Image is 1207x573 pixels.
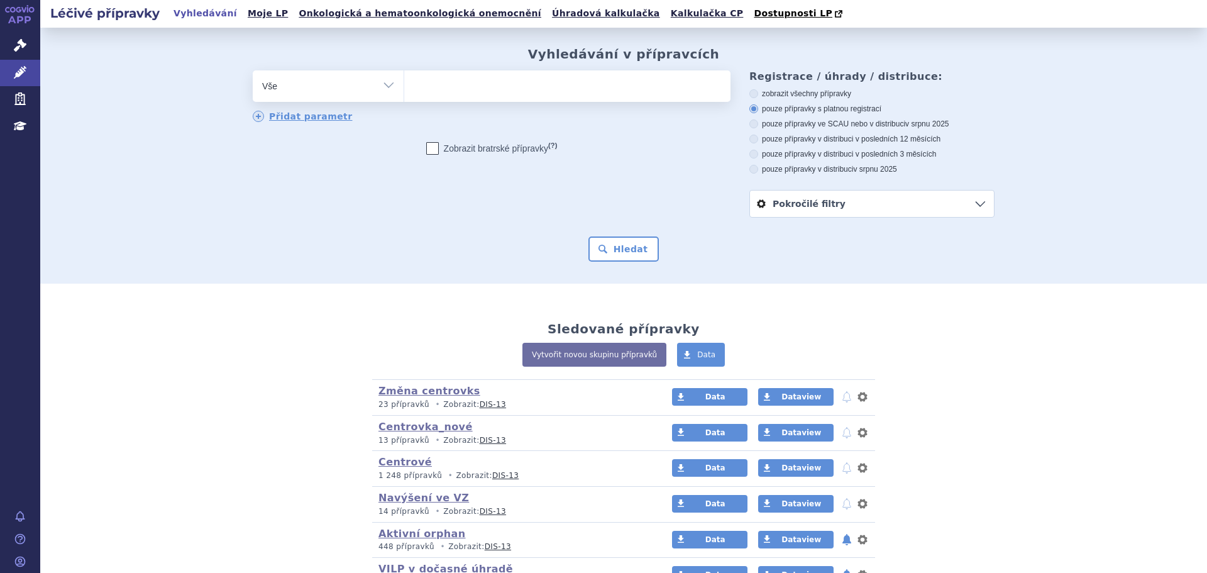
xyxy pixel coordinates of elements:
button: notifikace [840,496,853,511]
p: Zobrazit: [378,435,648,446]
a: Pokročilé filtry [750,191,994,217]
label: Zobrazit bratrské přípravky [426,142,558,155]
p: Zobrazit: [378,542,648,552]
button: notifikace [840,532,853,547]
h2: Sledované přípravky [548,321,700,337]
a: Onkologická a hematoonkologická onemocnění [295,5,545,22]
button: nastavení [856,460,869,476]
a: Dataview [758,495,834,513]
button: nastavení [856,389,869,404]
button: notifikace [840,389,853,404]
a: Centrové [378,456,432,468]
i: • [432,435,443,446]
span: 1 248 přípravků [378,471,442,480]
i: • [437,542,448,552]
a: Kalkulačka CP [667,5,747,22]
a: DIS-13 [485,542,511,551]
span: 14 přípravků [378,507,429,516]
span: Dataview [781,499,821,508]
i: • [444,470,456,481]
span: Dataview [781,464,821,472]
h2: Vyhledávání v přípravcích [528,47,720,62]
a: Vyhledávání [170,5,241,22]
abbr: (?) [548,142,557,150]
span: v srpnu 2025 [853,165,896,174]
a: Data [672,459,747,477]
a: Vytvořit novou skupinu přípravků [522,343,666,367]
a: Data [672,531,747,548]
button: notifikace [840,460,853,476]
button: nastavení [856,532,869,547]
p: Zobrazit: [378,470,648,481]
a: Data [672,388,747,406]
span: 23 přípravků [378,400,429,409]
span: v srpnu 2025 [905,120,949,128]
a: Úhradová kalkulačka [548,5,664,22]
span: Dataview [781,428,821,437]
label: pouze přípravky v distribuci v posledních 3 měsících [749,149,995,159]
span: Data [697,350,715,359]
a: Dataview [758,388,834,406]
a: Centrovka_nové [378,421,473,433]
span: Data [705,464,725,472]
a: Navýšení ve VZ [378,492,469,504]
label: pouze přípravky ve SCAU nebo v distribuci [749,119,995,129]
label: pouze přípravky v distribuci v posledních 12 měsících [749,134,995,144]
span: 448 přípravků [378,542,434,551]
h2: Léčivé přípravky [40,4,170,22]
span: Data [705,392,725,401]
label: zobrazit všechny přípravky [749,89,995,99]
a: DIS-13 [480,400,506,409]
a: Data [672,495,747,513]
p: Zobrazit: [378,506,648,517]
a: Moje LP [244,5,292,22]
span: Dataview [781,392,821,401]
a: Aktivní orphan [378,528,466,540]
span: Dostupnosti LP [754,8,832,18]
a: DIS-13 [480,436,506,445]
a: Dataview [758,459,834,477]
span: Dataview [781,535,821,544]
label: pouze přípravky v distribuci [749,164,995,174]
a: Dataview [758,531,834,548]
a: DIS-13 [492,471,519,480]
a: Přidat parametr [253,111,353,122]
h3: Registrace / úhrady / distribuce: [749,70,995,82]
button: Hledat [588,236,659,262]
button: notifikace [840,425,853,440]
span: Data [705,499,725,508]
a: Data [672,424,747,442]
span: Data [705,535,725,544]
a: DIS-13 [480,507,506,516]
span: Data [705,428,725,437]
button: nastavení [856,425,869,440]
a: Data [677,343,725,367]
label: pouze přípravky s platnou registrací [749,104,995,114]
span: 13 přípravků [378,436,429,445]
button: nastavení [856,496,869,511]
a: Změna centrovks [378,385,480,397]
i: • [432,506,443,517]
i: • [432,399,443,410]
a: Dostupnosti LP [750,5,849,23]
a: Dataview [758,424,834,442]
p: Zobrazit: [378,399,648,410]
